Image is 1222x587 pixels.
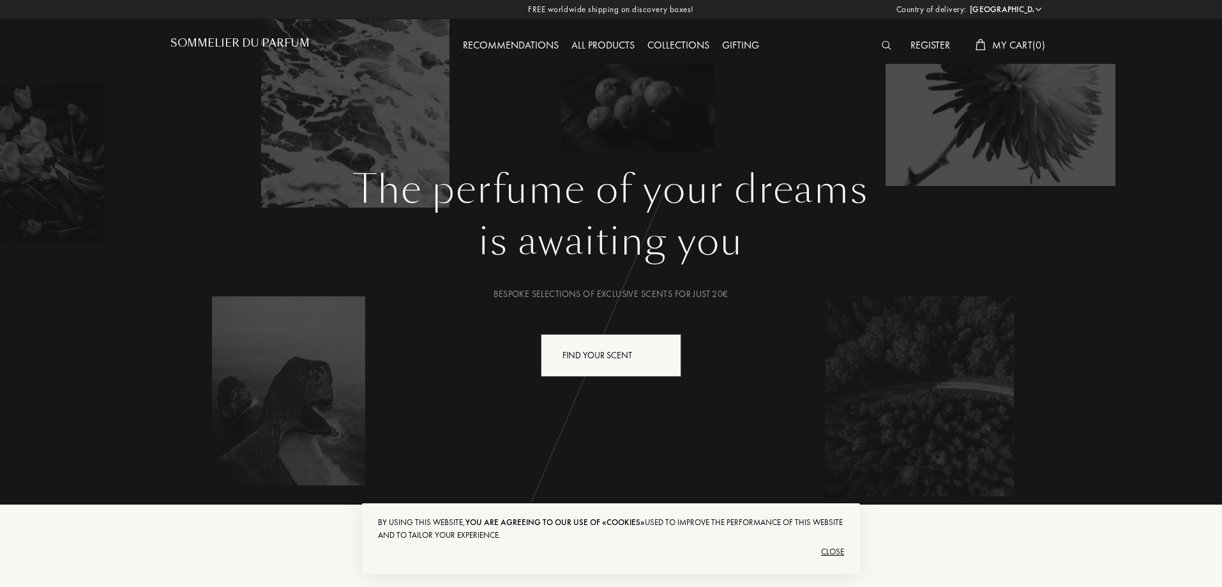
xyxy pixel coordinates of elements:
div: Register [904,38,956,54]
a: All products [565,38,641,52]
div: All products [565,38,641,54]
div: Recommendations [456,38,565,54]
h1: Sommelier du Parfum [170,37,310,49]
span: Country of delivery: [896,3,967,16]
a: Sommelier du Parfum [170,37,310,54]
div: Bespoke selections of exclusive scents for just 20€ [180,287,1042,301]
div: animation [650,342,675,367]
div: is awaiting you [180,213,1042,270]
div: Find your scent [541,334,681,377]
span: My Cart ( 0 ) [992,38,1045,52]
h1: The perfume of your dreams [180,167,1042,213]
img: cart_white.svg [976,39,986,50]
img: search_icn_white.svg [882,41,891,50]
div: Gifting [716,38,766,54]
a: Recommendations [456,38,565,52]
a: Register [904,38,956,52]
a: Find your scentanimation [531,334,691,377]
a: Collections [641,38,716,52]
span: you are agreeing to our use of «cookies» [465,517,645,528]
div: Close [378,542,844,562]
div: By using this website, used to improve the performance of this website and to tailor your experie... [378,516,844,542]
div: Collections [641,38,716,54]
a: Gifting [716,38,766,52]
